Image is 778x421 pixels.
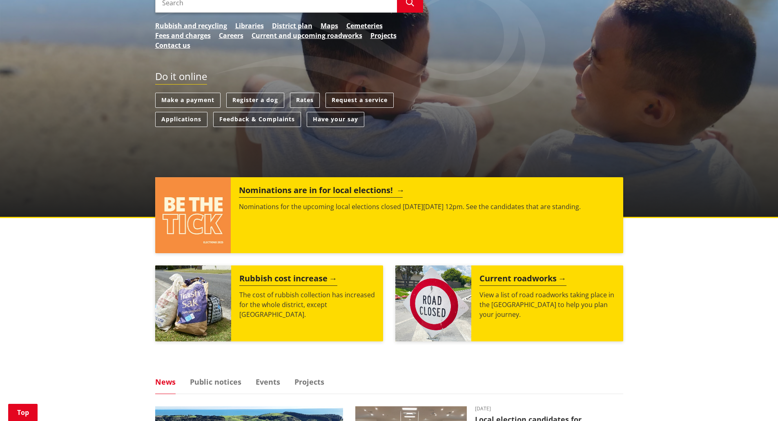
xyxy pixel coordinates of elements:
[346,21,383,31] a: Cemeteries
[272,21,312,31] a: District plan
[155,93,221,108] a: Make a payment
[395,265,471,341] img: Road closed sign
[239,290,375,319] p: The cost of rubbish collection has increased for the whole district, except [GEOGRAPHIC_DATA].
[252,31,362,40] a: Current and upcoming roadworks
[479,274,566,286] h2: Current roadworks
[294,378,324,385] a: Projects
[155,21,227,31] a: Rubbish and recycling
[235,21,264,31] a: Libraries
[226,93,284,108] a: Register a dog
[155,177,231,253] img: ELECTIONS 2025 (15)
[219,31,243,40] a: Careers
[155,71,207,85] h2: Do it online
[155,265,383,341] a: Rubbish bags with sticker Rubbish cost increase The cost of rubbish collection has increased for ...
[213,112,301,127] a: Feedback & Complaints
[740,387,770,416] iframe: Messenger Launcher
[155,40,190,50] a: Contact us
[155,112,207,127] a: Applications
[155,265,231,341] img: Rubbish bags with sticker
[395,265,623,341] a: Current roadworks View a list of road roadworks taking place in the [GEOGRAPHIC_DATA] to help you...
[475,406,623,411] time: [DATE]
[155,31,211,40] a: Fees and charges
[155,378,176,385] a: News
[325,93,394,108] a: Request a service
[290,93,320,108] a: Rates
[307,112,364,127] a: Have your say
[155,177,623,253] a: Nominations are in for local elections! Nominations for the upcoming local elections closed [DATE...
[239,202,615,212] p: Nominations for the upcoming local elections closed [DATE][DATE] 12pm. See the candidates that ar...
[239,185,403,198] h2: Nominations are in for local elections!
[479,290,615,319] p: View a list of road roadworks taking place in the [GEOGRAPHIC_DATA] to help you plan your journey.
[321,21,338,31] a: Maps
[256,378,280,385] a: Events
[8,404,38,421] a: Top
[370,31,397,40] a: Projects
[239,274,337,286] h2: Rubbish cost increase
[190,378,241,385] a: Public notices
